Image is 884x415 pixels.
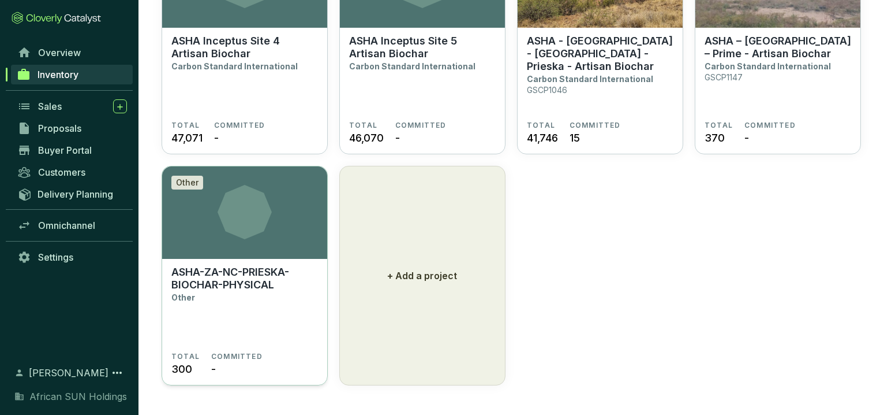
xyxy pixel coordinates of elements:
[12,140,133,160] a: Buyer Portal
[171,352,200,361] span: TOTAL
[705,130,724,146] span: 370
[527,130,558,146] span: 41,746
[211,352,263,361] span: COMMITTED
[349,121,377,130] span: TOTAL
[395,121,447,130] span: COMMITTED
[12,216,133,235] a: Omnichannel
[349,130,384,146] span: 46,070
[570,130,580,146] span: 15
[171,130,203,146] span: 47,071
[171,61,298,71] p: Carbon Standard International
[214,130,219,146] span: -
[12,184,133,203] a: Delivery Planning
[171,266,318,291] p: ASHA-ZA-NC-PRIESKA-BIOCHAR-PHYSICAL
[705,72,743,82] p: GSCP1147
[171,121,200,130] span: TOTAL
[349,61,475,71] p: Carbon Standard International
[38,123,81,134] span: Proposals
[171,361,192,377] span: 300
[38,220,95,231] span: Omnichannel
[339,166,505,386] button: + Add a project
[395,130,400,146] span: -
[12,97,133,116] a: Sales
[12,247,133,267] a: Settings
[171,35,318,60] p: ASHA Inceptus Site 4 Artisan Biochar
[12,162,133,182] a: Customers
[705,35,851,60] p: ASHA – [GEOGRAPHIC_DATA] – Prime - Artisan Biochar
[29,390,127,403] span: African SUN Holdings
[38,144,92,156] span: Buyer Portal
[38,251,73,263] span: Settings
[570,121,621,130] span: COMMITTED
[12,118,133,138] a: Proposals
[38,101,62,112] span: Sales
[171,176,203,190] div: Other
[38,188,113,200] span: Delivery Planning
[744,130,749,146] span: -
[38,69,78,80] span: Inventory
[38,47,81,58] span: Overview
[705,61,831,71] p: Carbon Standard International
[11,65,133,84] a: Inventory
[211,361,216,377] span: -
[38,166,85,178] span: Customers
[527,35,673,73] p: ASHA - [GEOGRAPHIC_DATA] - [GEOGRAPHIC_DATA] - Prieska - Artisan Biochar
[162,166,328,386] a: OtherASHA-ZA-NC-PRIESKA-BIOCHAR-PHYSICALOtherTOTAL300COMMITTED-
[29,366,108,380] span: [PERSON_NAME]
[214,121,265,130] span: COMMITTED
[12,43,133,62] a: Overview
[744,121,796,130] span: COMMITTED
[705,121,733,130] span: TOTAL
[527,121,555,130] span: TOTAL
[349,35,496,60] p: ASHA Inceptus Site 5 Artisan Biochar
[388,269,458,283] p: + Add a project
[527,74,653,84] p: Carbon Standard International
[171,292,195,302] p: Other
[527,85,567,95] p: GSCP1046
